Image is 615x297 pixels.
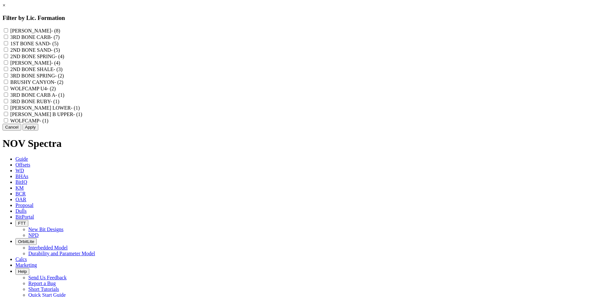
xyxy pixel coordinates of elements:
[28,281,56,286] a: Report a Bug
[15,168,24,173] span: WD
[18,239,34,244] span: OrbitLite
[10,47,60,53] label: 2ND BONE SAND
[39,118,48,123] span: - (1)
[10,99,59,104] label: 3RD BONE RUBY
[50,34,60,40] span: - (7)
[55,92,64,98] span: - (1)
[50,99,59,104] span: - (1)
[10,54,64,59] label: 2ND BONE SPRING
[53,67,62,72] span: - (3)
[15,214,34,220] span: BitPortal
[47,86,56,91] span: - (2)
[23,124,38,130] button: Apply
[28,275,67,280] a: Send Us Feedback
[15,256,27,262] span: Calcs
[15,262,37,268] span: Marketing
[10,86,56,91] label: WOLFCAMP U4
[71,105,80,111] span: - (1)
[3,14,612,22] h3: Filter by Lic. Formation
[15,191,26,196] span: BCR
[28,232,39,238] a: NPD
[15,197,26,202] span: OAR
[10,67,62,72] label: 2ND BONE SHALE
[10,79,63,85] label: BRUSHY CANYON
[15,208,27,214] span: Dulls
[10,92,64,98] label: 3RD BONE CARB A
[10,105,80,111] label: [PERSON_NAME] LOWER
[10,118,49,123] label: WOLFCAMP
[51,60,60,66] span: - (4)
[54,79,63,85] span: - (2)
[73,112,82,117] span: - (1)
[55,54,64,59] span: - (4)
[50,41,59,46] span: - (5)
[3,3,5,8] a: ×
[15,179,27,185] span: BitIQ
[28,286,59,292] a: Short Tutorials
[51,28,60,33] span: - (8)
[3,124,21,130] button: Cancel
[10,60,60,66] label: [PERSON_NAME]
[51,47,60,53] span: - (5)
[15,156,28,162] span: Guide
[55,73,64,78] span: - (2)
[3,138,612,149] h1: NOV Spectra
[15,174,28,179] span: BHAs
[28,251,95,256] a: Durability and Parameter Model
[10,73,64,78] label: 3RD BONE SPRING
[10,34,60,40] label: 3RD BONE CARB
[28,245,68,250] a: Interbedded Model
[18,221,26,226] span: FTT
[18,269,27,274] span: Help
[15,203,33,208] span: Proposal
[10,112,82,117] label: [PERSON_NAME] B UPPER
[15,185,24,191] span: KM
[28,227,63,232] a: New Bit Designs
[10,28,60,33] label: [PERSON_NAME]
[10,41,58,46] label: 1ST BONE SAND
[15,162,30,167] span: Offsets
